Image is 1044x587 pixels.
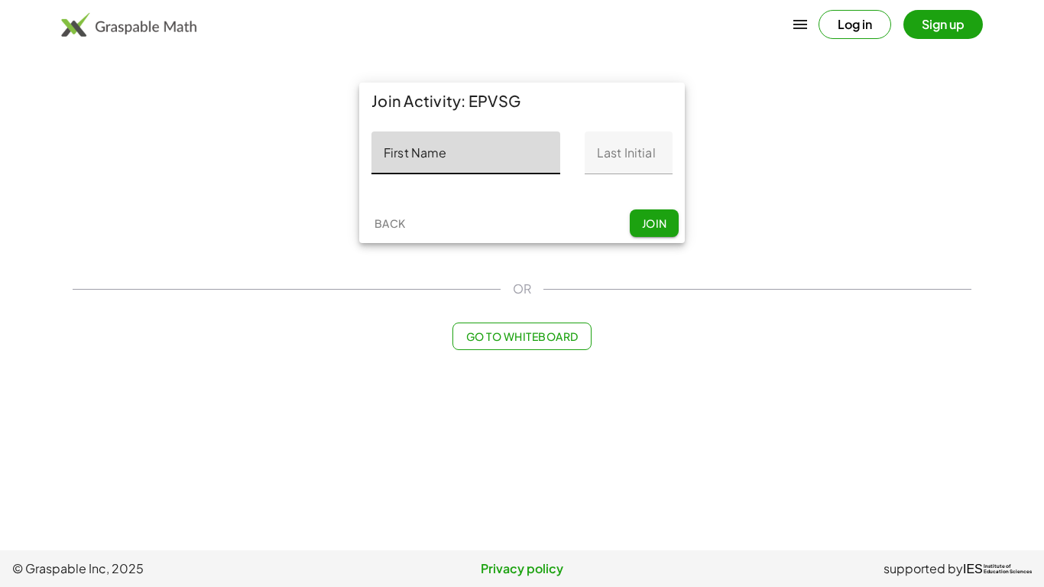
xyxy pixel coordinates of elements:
a: Privacy policy [352,559,692,578]
span: IES [963,562,983,576]
span: © Graspable Inc, 2025 [12,559,352,578]
button: Sign up [903,10,983,39]
span: Go to Whiteboard [465,329,578,343]
a: IESInstitute ofEducation Sciences [963,559,1032,578]
button: Log in [819,10,891,39]
div: Join Activity: EPVSG [359,83,685,119]
button: Back [365,209,414,237]
span: supported by [884,559,963,578]
span: Join [641,216,666,230]
span: Institute of Education Sciences [984,564,1032,575]
button: Go to Whiteboard [452,323,591,350]
span: Back [374,216,405,230]
button: Join [630,209,679,237]
span: OR [513,280,531,298]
